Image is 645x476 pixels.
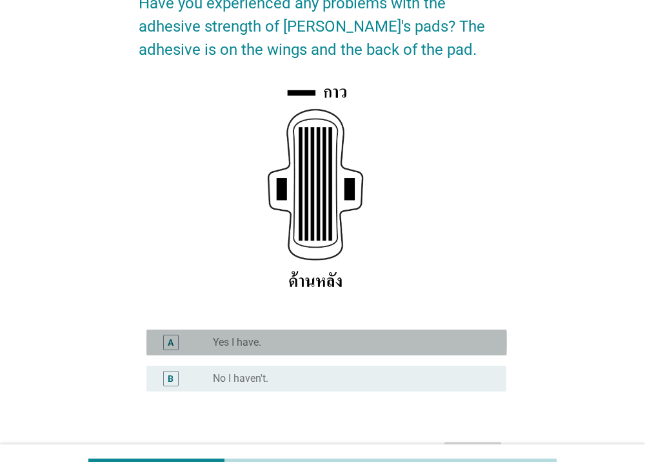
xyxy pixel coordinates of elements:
[168,336,174,350] div: A
[268,72,377,310] img: 4f372cfb-658b-4c08-bf91-0e36af93f765-glue.png
[168,372,174,386] div: B
[213,372,268,385] label: No I haven't.
[213,336,261,349] label: Yes I have.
